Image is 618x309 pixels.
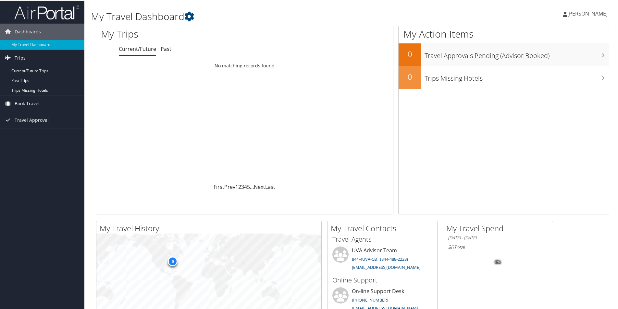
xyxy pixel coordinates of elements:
span: … [250,183,254,190]
a: [PERSON_NAME] [563,3,614,23]
a: Current/Future [119,45,156,52]
h3: Travel Agents [332,234,432,243]
span: [PERSON_NAME] [567,9,608,17]
a: 5 [247,183,250,190]
h1: My Action Items [399,27,609,40]
span: Dashboards [15,23,41,39]
td: No matching records found [96,59,393,71]
h2: My Travel Spend [446,222,553,233]
h3: Travel Approvals Pending (Advisor Booked) [425,47,609,60]
a: 844-4UVA-CBT (844-488-2228) [352,256,408,261]
a: Last [265,183,275,190]
h3: Trips Missing Hotels [425,70,609,82]
a: Prev [224,183,235,190]
a: [PHONE_NUMBER] [352,296,388,302]
li: UVA Advisor Team [329,246,436,272]
a: 2 [238,183,241,190]
h3: Online Support [332,275,432,284]
img: airportal-logo.png [14,4,79,19]
h6: [DATE] - [DATE] [448,234,548,240]
h2: My Travel Contacts [331,222,437,233]
a: 0Trips Missing Hotels [399,65,609,88]
a: 0Travel Approvals Pending (Advisor Booked) [399,43,609,65]
a: [EMAIL_ADDRESS][DOMAIN_NAME] [352,264,420,269]
span: Trips [15,49,26,65]
h1: My Travel Dashboard [91,9,440,23]
span: Travel Approval [15,111,49,128]
a: 3 [241,183,244,190]
a: 4 [244,183,247,190]
h6: Total [448,243,548,250]
span: Book Travel [15,95,40,111]
h2: 0 [399,48,421,59]
span: $0 [448,243,454,250]
a: Next [254,183,265,190]
h2: My Travel History [100,222,321,233]
h2: 0 [399,71,421,82]
h1: My Trips [101,27,265,40]
a: Past [161,45,171,52]
tspan: 0% [495,260,501,264]
a: First [214,183,224,190]
a: 1 [235,183,238,190]
div: 9 [168,256,178,266]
